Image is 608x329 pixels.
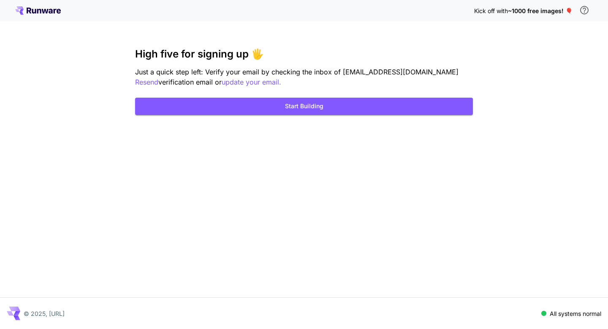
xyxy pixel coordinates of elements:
[135,68,459,76] span: Just a quick step left: Verify your email by checking the inbox of [EMAIL_ADDRESS][DOMAIN_NAME]
[24,309,65,318] p: © 2025, [URL]
[550,309,601,318] p: All systems normal
[135,77,158,88] button: Resend
[158,78,222,86] span: verification email or
[508,7,573,14] span: ~1000 free images! 🎈
[474,7,508,14] span: Kick off with
[135,48,473,60] h3: High five for signing up 🖐️
[576,2,593,19] button: In order to qualify for free credit, you need to sign up with a business email address and click ...
[222,77,281,88] button: update your email.
[135,98,473,115] button: Start Building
